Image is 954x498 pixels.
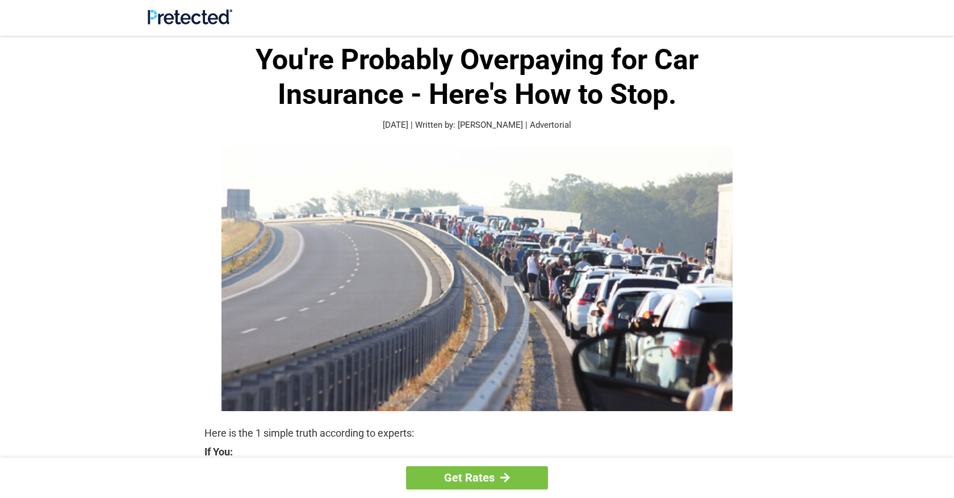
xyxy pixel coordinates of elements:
img: Site Logo [148,9,232,24]
p: Here is the 1 simple truth according to experts: [204,425,750,441]
p: [DATE] | Written by: [PERSON_NAME] | Advertorial [204,119,750,132]
strong: If You: [204,447,750,457]
a: Site Logo [148,16,232,27]
a: Get Rates [406,466,548,489]
h1: You're Probably Overpaying for Car Insurance - Here's How to Stop. [204,43,750,112]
